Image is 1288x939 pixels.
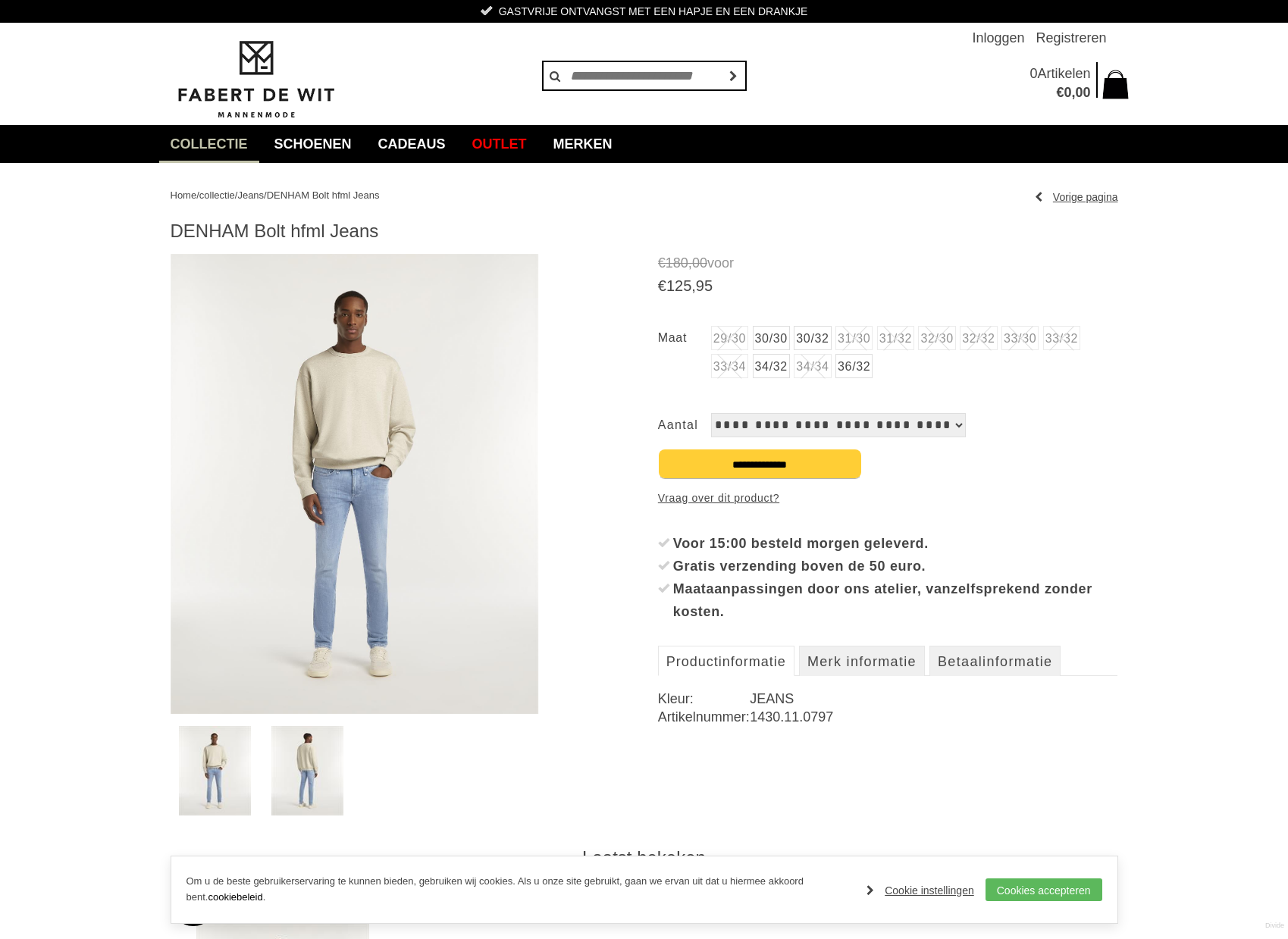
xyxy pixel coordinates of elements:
a: DENHAM Bolt hfml Jeans [267,189,380,201]
a: 36/32 [835,354,873,378]
span: € [1056,85,1064,100]
a: 30/32 [794,326,831,350]
a: Cookies accepteren [986,878,1102,901]
a: Vraag over dit product? [658,487,779,509]
span: voor [658,254,1118,273]
a: Inloggen [972,23,1024,53]
a: 30/30 [753,326,790,350]
a: Schoenen [263,125,363,163]
a: Productinformatie [658,646,794,676]
span: € [658,277,666,294]
dt: Artikelnummer: [658,708,750,726]
div: Voor 15:00 besteld morgen geleverd. [673,532,1118,555]
div: Laatst bekeken [171,847,1118,869]
span: Artikelen [1037,66,1090,81]
a: Home [171,189,197,201]
span: 125 [666,277,691,294]
dd: 1430.11.0797 [750,708,1117,726]
span: 00 [1075,85,1090,100]
span: , [688,255,692,271]
li: Maataanpassingen door ons atelier, vanzelfsprekend zonder kosten. [658,577,1118,623]
img: denham-bolt-hfml-jeans [179,726,251,815]
a: collectie [159,125,259,163]
h1: DENHAM Bolt hfml Jeans [171,220,1118,243]
dt: Kleur: [658,690,750,708]
span: 95 [696,277,713,294]
span: , [1071,85,1075,100]
ul: Maat [658,326,1118,383]
a: cookiebeleid [208,891,262,903]
span: 0 [1029,66,1037,81]
span: / [196,189,199,201]
a: Merken [542,125,624,163]
a: collectie [199,189,235,201]
dd: JEANS [750,690,1117,708]
a: Jeans [237,189,264,201]
img: denham-bolt-hfml-jeans [271,726,343,815]
span: , [691,277,696,294]
div: Gratis verzending boven de 50 euro. [673,555,1118,577]
a: Betaalinformatie [929,646,1061,676]
span: € [658,255,666,271]
a: Cookie instellingen [867,879,974,902]
a: 34/32 [753,354,790,378]
a: Cadeaus [367,125,457,163]
span: 180 [666,255,688,271]
a: Divide [1265,916,1284,935]
span: / [235,189,238,201]
label: Aantal [658,413,711,437]
img: DENHAM Bolt hfml Jeans [171,254,539,714]
img: Fabert de Wit [171,39,341,121]
a: Registreren [1036,23,1106,53]
a: Vorige pagina [1035,186,1118,208]
span: 00 [692,255,707,271]
span: 0 [1064,85,1071,100]
p: Om u de beste gebruikerservaring te kunnen bieden, gebruiken wij cookies. Als u onze site gebruik... [186,874,852,906]
a: Outlet [461,125,538,163]
a: Merk informatie [799,646,925,676]
span: / [264,189,267,201]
